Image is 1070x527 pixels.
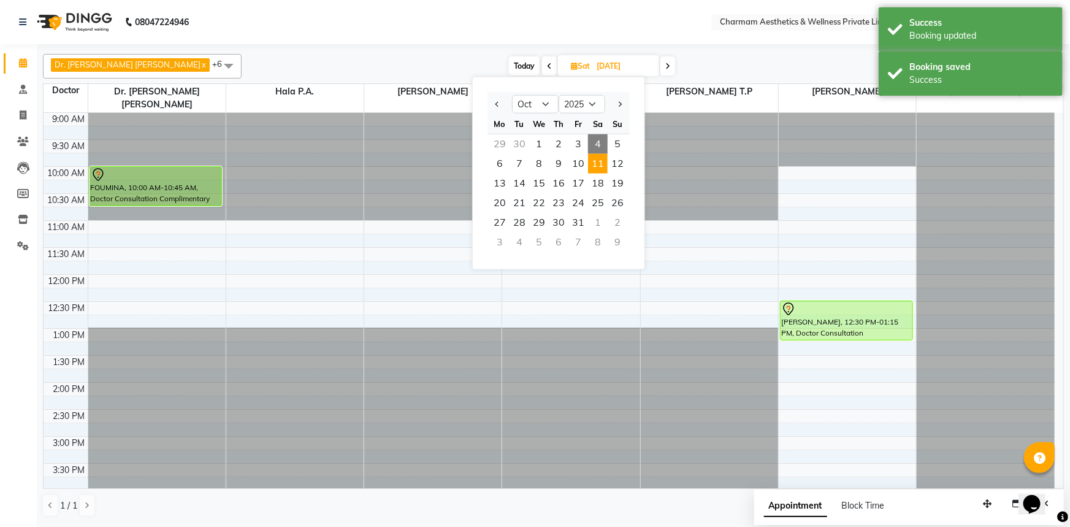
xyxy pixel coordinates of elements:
[60,499,77,512] span: 1 / 1
[842,500,885,511] span: Block Time
[45,221,88,234] div: 11:00 AM
[588,174,608,193] span: 18
[781,301,912,340] div: [PERSON_NAME], 12:30 PM-01:15 PM, Doctor Consultation Complimentary
[510,213,529,233] span: 28
[593,57,654,75] input: 2025-10-11
[490,233,510,252] div: Monday, November 3, 2025
[549,174,568,193] div: Thursday, October 16, 2025
[588,233,608,252] div: Saturday, November 8, 2025
[568,61,593,71] span: Sat
[510,233,529,252] div: Tuesday, November 4, 2025
[568,114,588,134] div: Fr
[50,140,88,153] div: 9:30 AM
[549,134,568,154] div: Thursday, October 2, 2025
[88,84,226,112] span: Dr. [PERSON_NAME] [PERSON_NAME]
[51,464,88,477] div: 3:30 PM
[490,114,510,134] div: Mo
[608,134,627,154] span: 5
[568,213,588,233] span: 31
[492,94,503,114] button: Previous month
[512,95,559,113] select: Select month
[51,410,88,423] div: 2:30 PM
[1018,478,1058,515] iframe: chat widget
[588,114,608,134] div: Sa
[608,154,627,174] div: Sunday, October 12, 2025
[559,95,605,113] select: Select year
[608,154,627,174] span: 12
[45,194,88,207] div: 10:30 AM
[509,56,540,75] span: Today
[568,174,588,193] span: 17
[909,17,1053,29] div: Success
[490,154,510,174] div: Monday, October 6, 2025
[608,193,627,213] span: 26
[608,134,627,154] div: Sunday, October 5, 2025
[549,114,568,134] div: Th
[588,193,608,213] span: 25
[212,59,231,69] span: +6
[549,213,568,233] div: Thursday, October 30, 2025
[568,134,588,154] div: Friday, October 3, 2025
[764,495,827,517] span: Appointment
[568,213,588,233] div: Friday, October 31, 2025
[55,60,201,69] span: Dr. [PERSON_NAME] [PERSON_NAME]
[588,193,608,213] div: Saturday, October 25, 2025
[529,154,549,174] span: 8
[51,329,88,342] div: 1:00 PM
[46,275,88,288] div: 12:00 PM
[51,383,88,396] div: 2:00 PM
[46,302,88,315] div: 12:30 PM
[529,134,549,154] div: Wednesday, October 1, 2025
[490,213,510,233] span: 27
[510,114,529,134] div: Tu
[529,193,549,213] span: 22
[614,94,625,114] button: Next month
[568,193,588,213] div: Friday, October 24, 2025
[510,154,529,174] div: Tuesday, October 7, 2025
[490,213,510,233] div: Monday, October 27, 2025
[549,154,568,174] div: Thursday, October 9, 2025
[529,213,549,233] div: Wednesday, October 29, 2025
[45,167,88,180] div: 10:00 AM
[588,174,608,193] div: Saturday, October 18, 2025
[529,233,549,252] div: Wednesday, November 5, 2025
[31,5,115,39] img: logo
[490,174,510,193] span: 13
[510,193,529,213] div: Tuesday, October 21, 2025
[490,193,510,213] div: Monday, October 20, 2025
[510,174,529,193] div: Tuesday, October 14, 2025
[490,134,510,154] div: Monday, September 29, 2025
[608,114,627,134] div: Su
[909,74,1053,87] div: Success
[44,84,88,97] div: Doctor
[608,174,627,193] span: 19
[568,154,588,174] div: Friday, October 10, 2025
[226,84,364,99] span: Hala P.A.
[909,61,1053,74] div: Booking saved
[529,154,549,174] div: Wednesday, October 8, 2025
[90,167,222,206] div: FOUMINA, 10:00 AM-10:45 AM, Doctor Consultation Complimentary
[510,213,529,233] div: Tuesday, October 28, 2025
[549,193,568,213] span: 23
[490,174,510,193] div: Monday, October 13, 2025
[588,134,608,154] span: 4
[549,134,568,154] span: 2
[529,213,549,233] span: 29
[510,174,529,193] span: 14
[608,213,627,233] div: Sunday, November 2, 2025
[568,154,588,174] span: 10
[364,84,502,99] span: [PERSON_NAME]
[51,356,88,369] div: 1:30 PM
[588,154,608,174] div: Saturday, October 11, 2025
[45,248,88,261] div: 11:30 AM
[608,233,627,252] div: Sunday, November 9, 2025
[568,233,588,252] div: Friday, November 7, 2025
[549,233,568,252] div: Thursday, November 6, 2025
[201,60,206,69] a: x
[568,193,588,213] span: 24
[50,113,88,126] div: 9:00 AM
[588,213,608,233] div: Saturday, November 1, 2025
[608,174,627,193] div: Sunday, October 19, 2025
[529,134,549,154] span: 1
[779,84,916,99] span: [PERSON_NAME]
